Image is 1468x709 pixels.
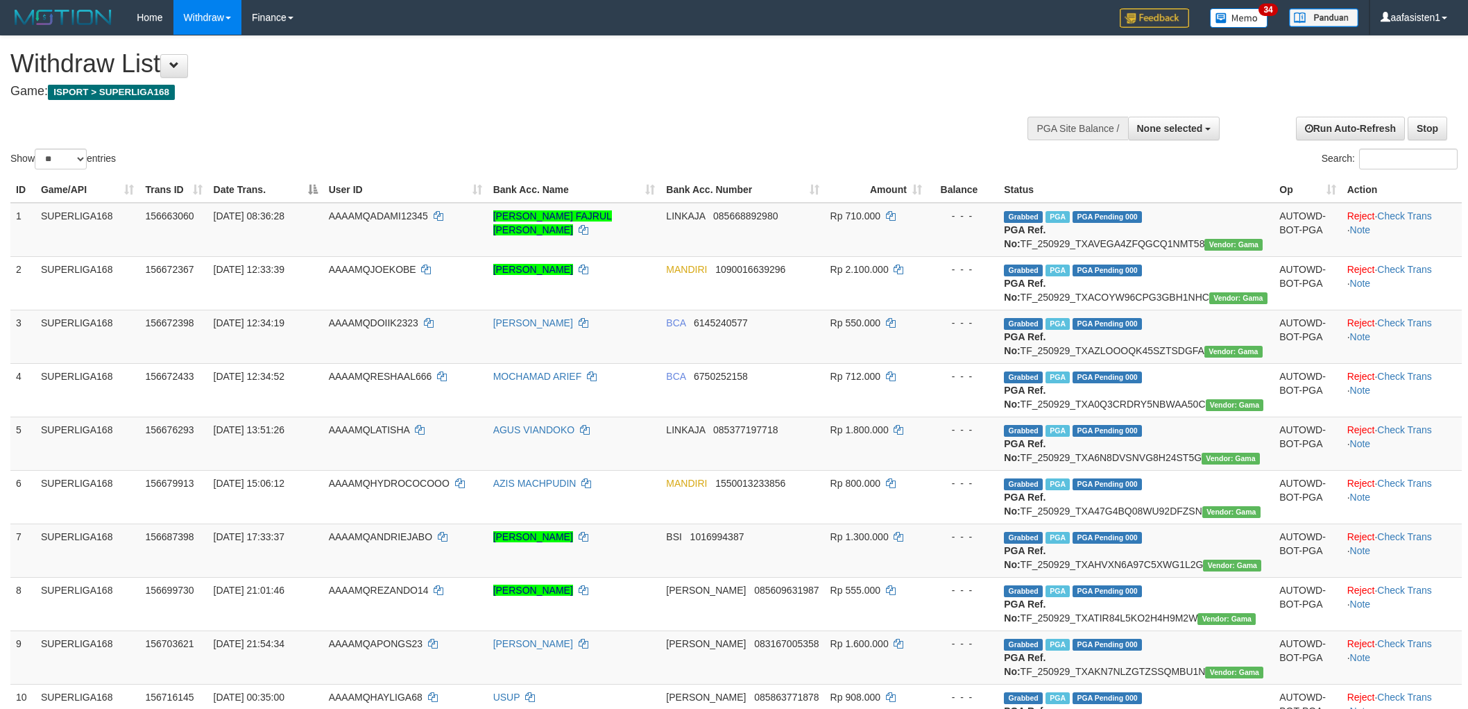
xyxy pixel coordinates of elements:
a: Check Trans [1377,371,1432,382]
span: Copy 1016994387 to clipboard [690,531,744,542]
a: Note [1350,331,1371,342]
a: Check Trans [1377,585,1432,596]
a: Note [1350,278,1371,289]
a: Reject [1347,210,1375,222]
td: 8 [10,577,35,631]
th: Bank Acc. Number: activate to sort column ascending [660,177,824,203]
span: 156663060 [145,210,194,222]
td: SUPERLIGA168 [35,256,140,310]
a: [PERSON_NAME] [493,585,573,596]
span: Grabbed [1004,478,1043,490]
span: Marked by aafsengchandara [1045,265,1070,276]
a: Check Trans [1377,210,1432,222]
span: Grabbed [1004,318,1043,330]
span: AAAAMQDOIIK2323 [329,317,418,328]
span: AAAAMQJOEKOBE [329,264,416,275]
span: Copy 085863771878 to clipboard [754,692,819,703]
td: 7 [10,524,35,577]
td: TF_250929_TXAVEGA4ZFQGCQ1NMT58 [998,203,1274,257]
span: 156672398 [145,317,194,328]
span: Copy 1090016639296 to clipboard [715,264,785,275]
span: None selected [1137,123,1203,134]
td: SUPERLIGA168 [35,470,140,524]
td: SUPERLIGA168 [35,631,140,684]
span: Grabbed [1004,265,1043,276]
span: Rp 2.100.000 [830,264,889,275]
span: [DATE] 13:51:26 [214,424,284,435]
span: Marked by aafsoycanthlai [1045,532,1070,544]
span: Rp 1.600.000 [830,638,889,649]
span: BSI [666,531,682,542]
span: AAAAMQHAYLIGA68 [329,692,423,703]
span: Vendor URL: https://trx31.1velocity.biz [1204,239,1263,251]
td: AUTOWD-BOT-PGA [1274,470,1341,524]
img: MOTION_logo.png [10,7,116,28]
span: Grabbed [1004,639,1043,651]
span: PGA Pending [1073,639,1142,651]
div: PGA Site Balance / [1027,117,1127,140]
td: · · [1342,310,1462,363]
a: Note [1350,438,1371,449]
th: Status [998,177,1274,203]
span: LINKAJA [666,424,705,435]
span: [DATE] 08:36:28 [214,210,284,222]
td: TF_250929_TXAHVXN6A97C5XWG1L2G [998,524,1274,577]
span: Rp 1.800.000 [830,424,889,435]
div: - - - [933,423,993,437]
span: 156687398 [145,531,194,542]
a: Check Trans [1377,478,1432,489]
span: BCA [666,317,685,328]
th: Amount: activate to sort column ascending [825,177,928,203]
span: Vendor URL: https://trx31.1velocity.biz [1209,292,1268,304]
span: Vendor URL: https://trx31.1velocity.biz [1202,453,1260,465]
span: AAAAMQAPONGS23 [329,638,423,649]
a: Reject [1347,317,1375,328]
span: AAAAMQANDRIEJABO [329,531,432,542]
span: [DATE] 15:06:12 [214,478,284,489]
b: PGA Ref. No: [1004,278,1045,303]
span: Copy 085377197718 to clipboard [713,424,778,435]
span: PGA Pending [1073,425,1142,437]
span: Marked by aafchhiseyha [1045,585,1070,597]
span: PGA Pending [1073,585,1142,597]
div: - - - [933,637,993,651]
span: Vendor URL: https://trx31.1velocity.biz [1197,613,1256,625]
th: Balance [928,177,998,203]
span: [DATE] 12:34:52 [214,371,284,382]
button: None selected [1128,117,1220,140]
span: Rp 710.000 [830,210,880,222]
td: 1 [10,203,35,257]
span: Grabbed [1004,585,1043,597]
label: Search: [1322,149,1458,169]
span: [DATE] 12:33:39 [214,264,284,275]
th: Game/API: activate to sort column ascending [35,177,140,203]
th: Action [1342,177,1462,203]
td: SUPERLIGA168 [35,524,140,577]
span: Rp 800.000 [830,478,880,489]
span: 156679913 [145,478,194,489]
a: Check Trans [1377,317,1432,328]
th: User ID: activate to sort column ascending [323,177,488,203]
span: Copy 1550013233856 to clipboard [715,478,785,489]
span: AAAAMQHYDROCOCOOO [329,478,450,489]
b: PGA Ref. No: [1004,599,1045,624]
a: Note [1350,545,1371,556]
span: Marked by aafsoycanthlai [1045,372,1070,383]
a: Reject [1347,478,1375,489]
a: [PERSON_NAME] [493,531,573,542]
span: [DATE] 17:33:37 [214,531,284,542]
td: TF_250929_TXA6N8DVSNVG8H24ST5G [998,417,1274,470]
a: Reject [1347,585,1375,596]
span: PGA Pending [1073,372,1142,383]
a: [PERSON_NAME] [493,317,573,328]
a: Check Trans [1377,264,1432,275]
span: Vendor URL: https://trx31.1velocity.biz [1206,399,1264,411]
span: Grabbed [1004,372,1043,383]
span: Vendor URL: https://trx31.1velocity.biz [1204,346,1263,358]
label: Show entries [10,149,116,169]
td: · · [1342,631,1462,684]
span: [DATE] 21:54:34 [214,638,284,649]
span: Copy 085668892980 to clipboard [713,210,778,222]
span: PGA Pending [1073,211,1142,223]
td: · · [1342,417,1462,470]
